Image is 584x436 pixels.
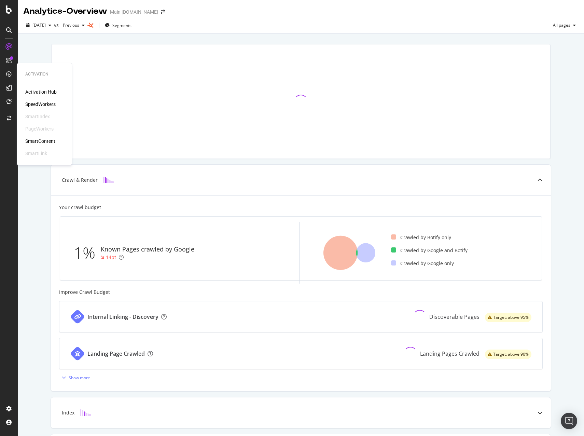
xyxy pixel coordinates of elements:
[485,313,531,322] div: warning label
[103,177,114,183] img: block-icon
[493,315,529,319] span: Target: above 95%
[59,301,543,332] a: Internal Linking - DiscoveryDiscoverable Pageswarning label
[391,247,468,254] div: Crawled by Google and Botify
[59,289,543,296] div: Improve Crawl Budget
[102,20,134,31] button: Segments
[101,245,194,254] div: Known Pages crawled by Google
[60,20,87,31] button: Previous
[161,10,165,14] div: arrow-right-arrow-left
[25,71,64,77] div: Activation
[550,20,579,31] button: All pages
[485,350,531,359] div: warning label
[80,409,91,416] img: block-icon
[87,350,145,358] div: Landing Page Crawled
[112,23,131,28] span: Segments
[59,204,101,211] div: Your crawl budget
[493,352,529,356] span: Target: above 90%
[62,177,98,183] div: Crawl & Render
[106,254,116,261] div: 14pt
[25,88,57,95] a: Activation Hub
[23,20,54,31] button: [DATE]
[391,234,451,241] div: Crawled by Botify only
[60,22,79,28] span: Previous
[54,22,60,29] span: vs
[74,242,101,264] div: 1%
[59,372,90,383] button: Show more
[420,350,479,358] div: Landing Pages Crawled
[561,413,577,429] div: Open Intercom Messenger
[69,375,90,381] div: Show more
[23,5,107,17] div: Analytics - Overview
[62,409,74,416] div: Index
[25,150,47,157] div: SmartLink
[550,22,570,28] span: All pages
[87,313,158,321] div: Internal Linking - Discovery
[25,138,55,145] a: SmartContent
[25,113,50,120] div: SmartIndex
[25,125,54,132] div: PageWorkers
[110,9,158,15] div: Main [DOMAIN_NAME]
[59,338,543,369] a: Landing Page CrawledLanding Pages Crawledwarning label
[429,313,479,321] div: Discoverable Pages
[32,22,46,28] span: 2025 Sep. 14th
[25,101,56,108] a: SpeedWorkers
[391,260,454,267] div: Crawled by Google only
